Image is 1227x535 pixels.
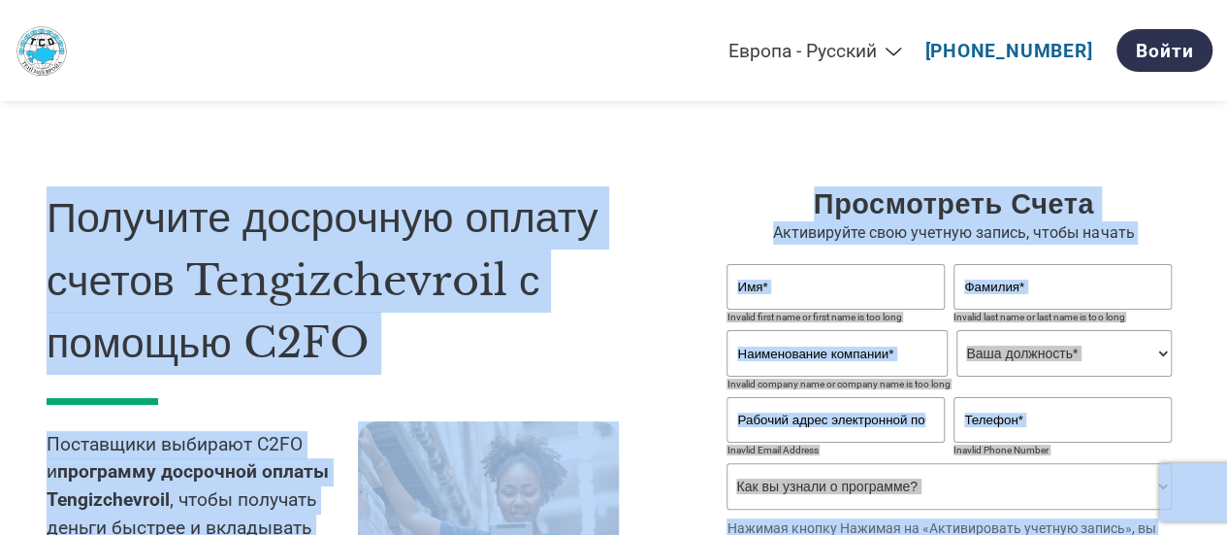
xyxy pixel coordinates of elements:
div: Inavlid Email Address [727,445,944,455]
input: Телефон* [953,397,1171,443]
input: Invalid Email format [727,397,944,443]
input: Наименование компании* [727,330,947,377]
h1: Получите досрочную оплату счетов Tengizchevroil с помощью C2FO [47,186,668,375]
div: Invalid company name or company name is too long [727,379,1171,389]
div: Inavlid Phone Number [953,445,1171,455]
div: Invalid first name or first name is too long [727,312,944,322]
img: Tengizchevroil [15,24,68,78]
input: Фамилия* [953,264,1171,310]
a: [PHONE_NUMBER] [924,40,1092,62]
p: Активируйте свою учетную запись, чтобы начать [727,221,1180,245]
h3: Просмотреть счета [727,186,1180,221]
div: Invalid last name or last name is too long [953,312,1171,322]
strong: программу досрочной оплаты Tengizchevroil [47,460,329,511]
a: Войти [1116,29,1212,72]
select: Title/Role [956,330,1171,377]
